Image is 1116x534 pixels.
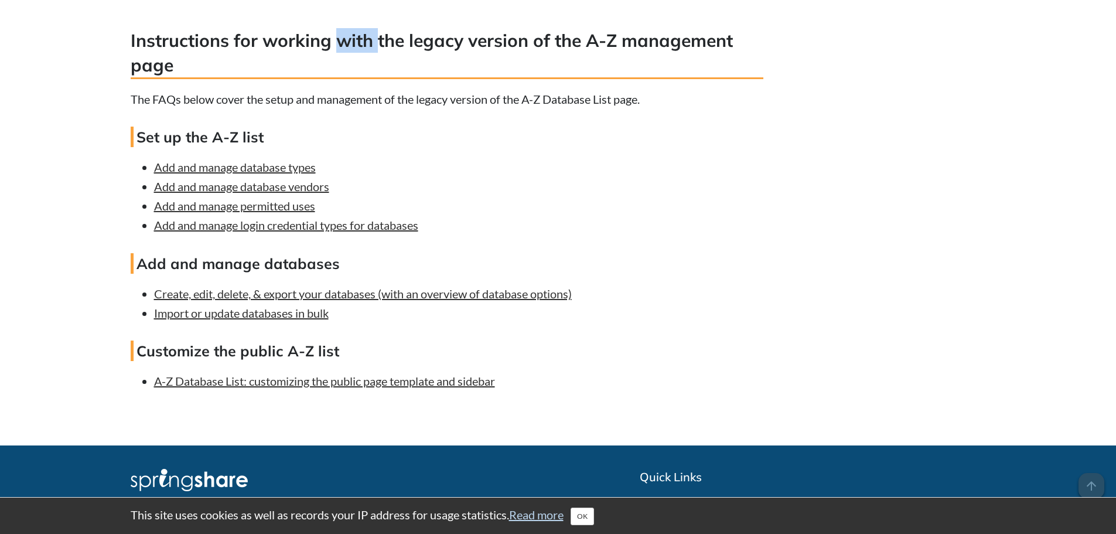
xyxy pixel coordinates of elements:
[154,160,316,174] a: Add and manage database types
[131,253,763,274] h4: Add and manage databases
[154,306,329,320] a: Import or update databases in bulk
[154,374,495,388] a: A-Z Database List: customizing the public page template and sidebar
[1079,474,1104,488] a: arrow_upward
[154,199,315,213] a: Add and manage permitted uses
[571,508,594,525] button: Close
[131,127,763,147] h4: Set up the A-Z list
[1079,473,1104,499] span: arrow_upward
[131,341,763,361] h4: Customize the public A-Z list
[154,218,418,232] a: Add and manage login credential types for databases
[131,91,763,107] p: The FAQs below cover the setup and management of the legacy version of the A-Z Database List page.
[509,508,564,522] a: Read more
[154,287,572,301] a: Create, edit, delete, & export your databases (with an overview of database options)
[131,28,763,79] h3: Instructions for working with the legacy version of the A-Z management page
[119,506,998,525] div: This site uses cookies as well as records your IP address for usage statistics.
[640,469,986,485] h2: Quick Links
[640,495,654,509] i: videocam
[154,179,329,193] a: Add and manage database vendors
[656,495,707,506] a: Live Training
[131,469,248,491] img: Springshare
